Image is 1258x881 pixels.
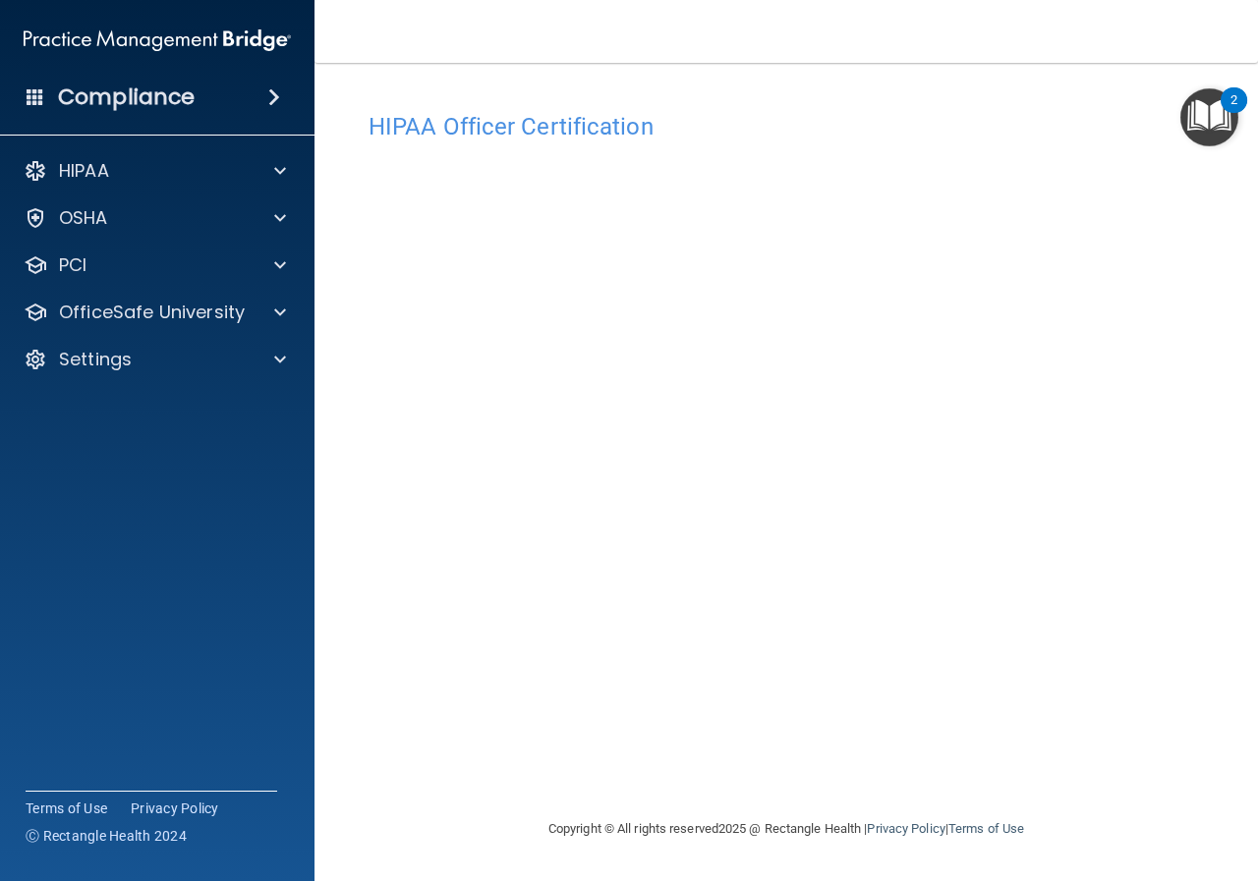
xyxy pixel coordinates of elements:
[59,253,86,277] p: PCI
[59,206,108,230] p: OSHA
[26,798,107,818] a: Terms of Use
[1180,88,1238,146] button: Open Resource Center, 2 new notifications
[59,348,132,371] p: Settings
[59,159,109,183] p: HIPAA
[58,83,195,111] h4: Compliance
[428,798,1145,860] div: Copyright © All rights reserved 2025 @ Rectangle Health | |
[59,301,245,324] p: OfficeSafe University
[1230,100,1237,126] div: 2
[24,253,286,277] a: PCI
[867,821,944,836] a: Privacy Policy
[131,798,219,818] a: Privacy Policy
[24,348,286,371] a: Settings
[26,826,187,846] span: Ⓒ Rectangle Health 2024
[24,206,286,230] a: OSHA
[24,301,286,324] a: OfficeSafe University
[369,150,1204,789] iframe: hipaa-training
[24,21,291,60] img: PMB logo
[948,821,1024,836] a: Terms of Use
[369,114,1204,139] h4: HIPAA Officer Certification
[24,159,286,183] a: HIPAA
